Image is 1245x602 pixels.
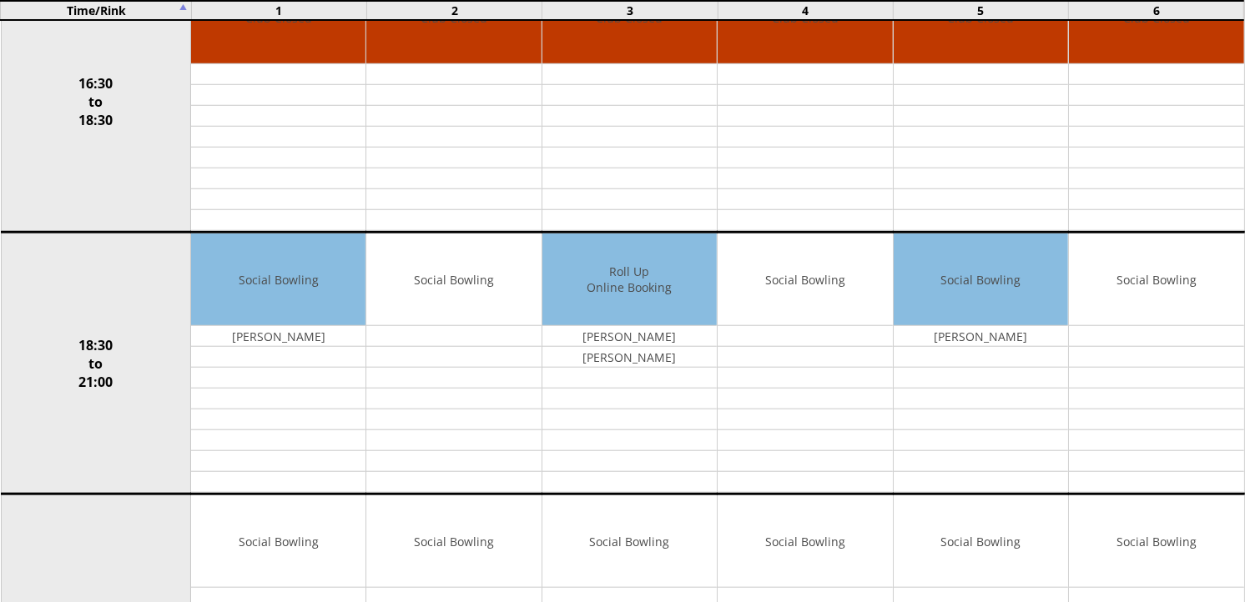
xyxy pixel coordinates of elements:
td: Social Bowling [366,495,541,588]
td: Social Bowling [718,233,892,326]
td: Roll Up Online Booking [542,233,717,326]
td: Social Bowling [1069,495,1243,588]
td: Social Bowling [542,495,717,588]
td: 5 [893,1,1068,20]
td: Social Bowling [366,233,541,326]
td: [PERSON_NAME] [542,326,717,347]
td: 18:30 to 21:00 [1,233,191,494]
td: 2 [367,1,542,20]
td: Social Bowling [1069,233,1243,326]
td: Time/Rink [1,1,191,20]
td: Social Bowling [718,495,892,588]
td: [PERSON_NAME] [191,326,365,347]
td: Social Bowling [191,233,365,326]
td: Social Bowling [191,495,365,588]
td: 3 [542,1,718,20]
td: Social Bowling [894,495,1068,588]
td: Social Bowling [894,233,1068,326]
td: 1 [191,1,366,20]
td: 4 [718,1,893,20]
td: 6 [1069,1,1244,20]
td: [PERSON_NAME] [542,347,717,368]
td: [PERSON_NAME] [894,326,1068,347]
